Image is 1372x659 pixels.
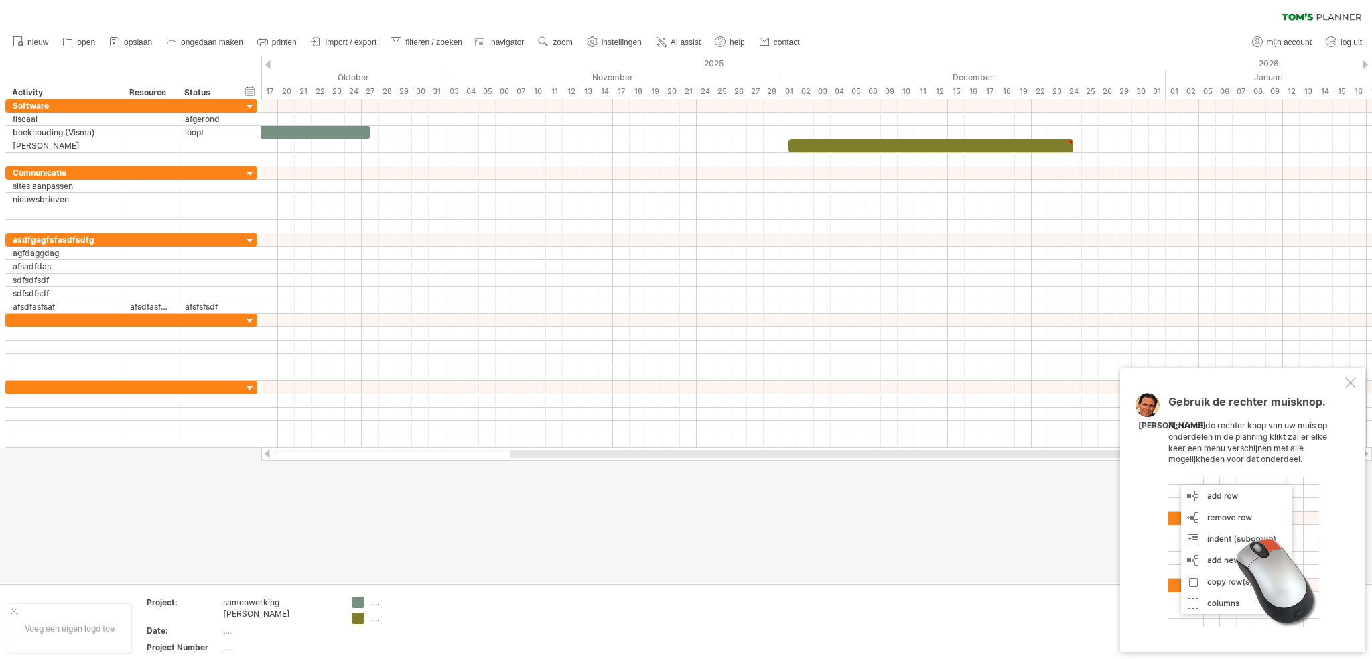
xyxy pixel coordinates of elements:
[379,84,395,99] div: dinsdag, 28 Oktober 2025
[13,247,116,259] div: agfdaggdag
[529,84,546,99] div: maandag, 10 November 2025
[512,84,529,99] div: vrijdag, 7 November 2025
[1283,84,1300,99] div: maandag, 12 Januari 2026
[1341,38,1362,47] span: log uit
[756,34,804,51] a: contact
[7,603,132,654] div: Voeg een eigen logo toe
[1115,84,1132,99] div: maandag, 29 December 2025
[106,34,156,51] a: opslaan
[998,84,1015,99] div: donderdag, 18 December 2025
[663,84,680,99] div: donderdag, 20 November 2025
[295,84,312,99] div: dinsdag, 21 Oktober 2025
[1015,84,1032,99] div: vrijdag, 19 December 2025
[13,113,116,125] div: fiscaal
[326,38,377,47] span: import / export
[13,300,116,313] div: afsdfasfsaf
[1099,84,1115,99] div: vrijdag, 26 December 2025
[223,625,336,636] div: ....
[147,597,220,608] div: Project:
[387,34,466,51] a: filteren / zoeken
[405,38,462,47] span: filteren / zoeken
[1182,84,1199,99] div: vrijdag, 2 Januari 2026
[1322,34,1366,51] a: log uit
[864,84,881,99] div: maandag, 8 December 2025
[429,84,445,99] div: vrijdag, 31 Oktober 2025
[223,642,336,653] div: ....
[931,84,948,99] div: vrijdag, 12 December 2025
[671,38,701,47] span: AI assist
[1249,34,1316,51] a: mijn account
[1132,84,1149,99] div: dinsdag, 30 December 2025
[496,84,512,99] div: donderdag, 6 November 2025
[163,34,247,51] a: ongedaan maken
[27,38,48,47] span: nieuw
[147,642,220,653] div: Project Number
[948,84,965,99] div: maandag, 15 December 2025
[1082,84,1099,99] div: donderdag, 25 December 2025
[730,84,747,99] div: woensdag, 26 November 2025
[780,70,1166,84] div: December 2025
[278,84,295,99] div: maandag, 20 Oktober 2025
[185,126,236,139] div: loopt
[814,84,831,99] div: woensdag, 3 December 2025
[13,274,116,286] div: sdfsdfsdf
[462,84,479,99] div: dinsdag, 4 November 2025
[184,86,235,99] div: Status
[491,38,524,47] span: navigator
[13,287,116,300] div: sdfsdfsdf
[59,34,99,51] a: open
[371,597,444,608] div: ....
[261,84,278,99] div: vrijdag, 17 Oktober 2025
[713,84,730,99] div: dinsdag, 25 November 2025
[1199,84,1216,99] div: maandag, 5 Januari 2026
[774,38,800,47] span: contact
[13,233,116,246] div: asdfgagfsfasdfsdfg
[272,38,297,47] span: printen
[653,34,705,51] a: AI assist
[1333,84,1350,99] div: donderdag, 15 Januari 2026
[473,34,528,51] a: navigator
[1267,38,1312,47] span: mijn account
[1065,84,1082,99] div: woensdag, 24 December 2025
[124,38,152,47] span: opslaan
[307,34,381,51] a: import / export
[362,84,379,99] div: maandag, 27 Oktober 2025
[181,38,243,47] span: ongedaan maken
[1350,84,1367,99] div: vrijdag, 16 Januari 2026
[77,38,95,47] span: open
[730,38,745,47] span: help
[395,84,412,99] div: woensdag, 29 Oktober 2025
[445,70,780,84] div: November 2025
[312,84,328,99] div: woensdag, 22 Oktober 2025
[563,84,579,99] div: woensdag, 12 November 2025
[1168,395,1326,415] span: Gebruik de rechter muisknop.
[185,300,236,313] div: afsfsfsdf
[254,34,301,51] a: printen
[479,84,496,99] div: woensdag, 5 November 2025
[9,34,52,51] a: nieuw
[847,84,864,99] div: vrijdag, 5 December 2025
[546,84,563,99] div: dinsdag, 11 November 2025
[1249,84,1266,99] div: donderdag, 8 Januari 2026
[223,597,336,619] div: samenwerking [PERSON_NAME]
[630,84,646,99] div: dinsdag, 18 November 2025
[898,84,914,99] div: woensdag, 10 December 2025
[646,84,663,99] div: woensdag, 19 November 2025
[596,84,613,99] div: vrijdag, 14 November 2025
[412,84,429,99] div: donderdag, 30 Oktober 2025
[1166,84,1182,99] div: donderdag, 1 Januari 2026
[13,166,116,179] div: Comnunicatie
[535,34,576,51] a: zoom
[965,84,981,99] div: dinsdag, 16 December 2025
[764,84,780,99] div: vrijdag, 28 November 2025
[13,126,116,139] div: boekhouding (Visma)
[680,84,697,99] div: vrijdag, 21 November 2025
[1048,84,1065,99] div: dinsdag, 23 December 2025
[185,113,236,125] div: afgerond
[1168,396,1343,627] div: Als u met de rechter knop van uw muis op onderdelen in de planning klikt zal er elke keer een men...
[445,84,462,99] div: maandag, 3 November 2025
[13,99,116,112] div: Software
[1032,84,1048,99] div: maandag, 22 December 2025
[147,625,220,636] div: Date:
[613,84,630,99] div: maandag, 17 November 2025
